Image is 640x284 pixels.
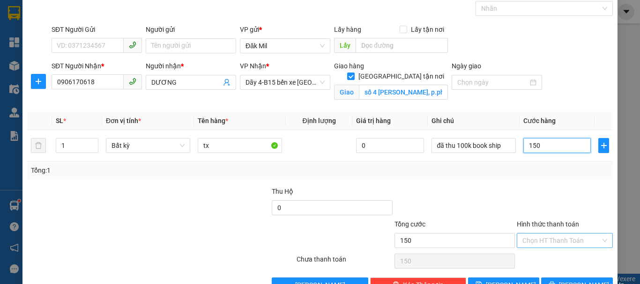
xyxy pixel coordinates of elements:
[223,79,231,86] span: user-add
[334,26,361,33] span: Lấy hàng
[198,117,228,124] span: Tên hàng
[56,117,63,124] span: SL
[129,78,136,85] span: phone
[598,138,609,153] button: plus
[246,39,325,53] span: Đăk Mil
[334,85,359,100] span: Giao
[457,77,528,87] input: Ngày giao
[359,85,448,100] input: Giao tận nơi
[452,62,481,70] label: Ngày giao
[31,74,46,89] button: plus
[356,117,391,124] span: Giá trị hàng
[296,254,394,270] div: Chưa thanh toán
[31,78,45,85] span: plus
[432,138,516,153] input: Ghi Chú
[272,188,293,195] span: Thu Hộ
[106,117,141,124] span: Đơn vị tính
[198,138,282,153] input: VD: Bàn, Ghế
[356,38,448,53] input: Dọc đường
[356,138,424,153] input: 0
[407,24,448,35] span: Lấy tận nơi
[240,24,330,35] div: VP gửi
[112,138,185,153] span: Bất kỳ
[146,24,236,35] div: Người gửi
[428,112,520,130] th: Ghi chú
[240,62,266,70] span: VP Nhận
[129,41,136,49] span: phone
[31,165,248,175] div: Tổng: 1
[146,61,236,71] div: Người nhận
[517,220,579,228] label: Hình thức thanh toán
[334,38,356,53] span: Lấy
[52,61,142,71] div: SĐT Người Nhận
[31,138,46,153] button: delete
[334,62,364,70] span: Giao hàng
[52,24,142,35] div: SĐT Người Gửi
[355,71,448,81] span: [GEOGRAPHIC_DATA] tận nơi
[523,117,556,124] span: Cước hàng
[599,142,609,149] span: plus
[394,220,425,228] span: Tổng cước
[302,117,335,124] span: Định lượng
[246,75,325,89] span: Dãy 4-B15 bến xe Miền Đông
